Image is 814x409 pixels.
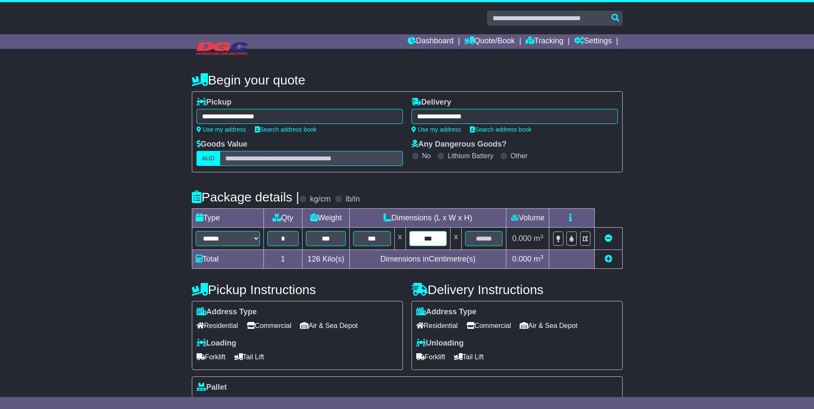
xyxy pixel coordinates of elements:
[197,394,233,408] span: Stackable
[197,98,232,107] label: Pickup
[192,190,300,204] h4: Package details |
[310,195,330,204] label: kg/cm
[345,195,360,204] label: lb/in
[350,250,506,269] td: Dimensions in Centimetre(s)
[470,126,532,133] a: Search address book
[197,383,227,392] label: Pallet
[412,126,461,133] a: Use my address
[303,209,350,228] td: Weight
[605,234,612,243] a: Remove this item
[263,209,303,228] td: Qty
[408,34,454,49] a: Dashboard
[300,319,358,332] span: Air & Sea Depot
[394,228,405,250] td: x
[416,339,464,348] label: Unloading
[350,209,506,228] td: Dimensions (L x W x H)
[412,98,451,107] label: Delivery
[192,250,263,269] td: Total
[464,34,515,49] a: Quote/Book
[197,151,221,166] label: AUD
[197,350,226,364] span: Forklift
[197,339,236,348] label: Loading
[192,209,263,228] td: Type
[197,140,248,149] label: Goods Value
[412,283,623,297] h4: Delivery Instructions
[540,254,544,260] sup: 3
[416,350,445,364] span: Forklift
[234,350,264,364] span: Tail Lift
[534,234,544,243] span: m
[412,140,507,149] label: Any Dangerous Goods?
[605,255,612,263] a: Add new item
[448,152,493,160] label: Lithium Battery
[526,34,563,49] a: Tracking
[197,126,246,133] a: Use my address
[303,250,350,269] td: Kilo(s)
[512,255,532,263] span: 0.000
[506,209,549,228] td: Volume
[466,319,511,332] span: Commercial
[534,255,544,263] span: m
[450,228,461,250] td: x
[454,350,484,364] span: Tail Lift
[197,307,257,317] label: Address Type
[247,319,291,332] span: Commercial
[511,152,528,160] label: Other
[242,394,294,408] span: Non Stackable
[263,250,303,269] td: 1
[192,73,623,87] h4: Begin your quote
[574,34,612,49] a: Settings
[197,319,238,332] span: Residential
[512,234,532,243] span: 0.000
[255,126,317,133] a: Search address book
[540,233,544,240] sup: 3
[520,319,578,332] span: Air & Sea Depot
[416,307,477,317] label: Address Type
[422,152,431,160] label: No
[416,319,458,332] span: Residential
[192,283,403,297] h4: Pickup Instructions
[308,255,321,263] span: 126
